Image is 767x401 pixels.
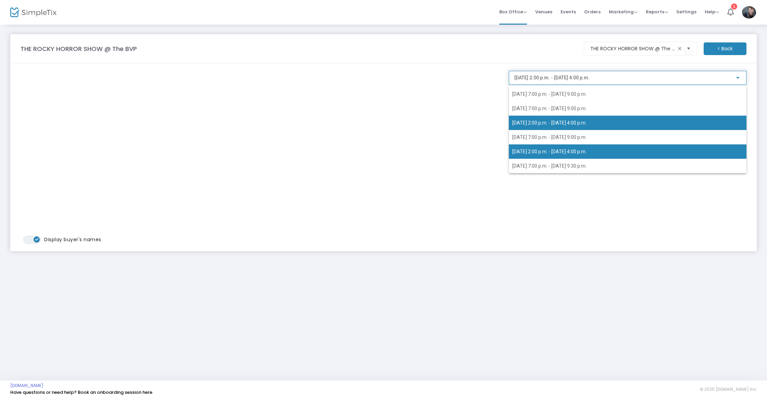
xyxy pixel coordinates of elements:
span: [DATE] 7:00 p.m. - [DATE] 9:00 p.m. [512,91,587,97]
span: [DATE] 7:00 p.m. - [DATE] 9:00 p.m. [512,134,587,140]
span: [DATE] 2:00 p.m. - [DATE] 4:00 p.m. [512,149,587,154]
span: [DATE] 7:00 p.m. - [DATE] 9:30 p.m. [512,163,587,169]
span: [DATE] 2:00 p.m. - [DATE] 4:00 p.m. [512,120,587,126]
span: [DATE] 7:00 p.m. - [DATE] 9:00 p.m. [512,106,587,111]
